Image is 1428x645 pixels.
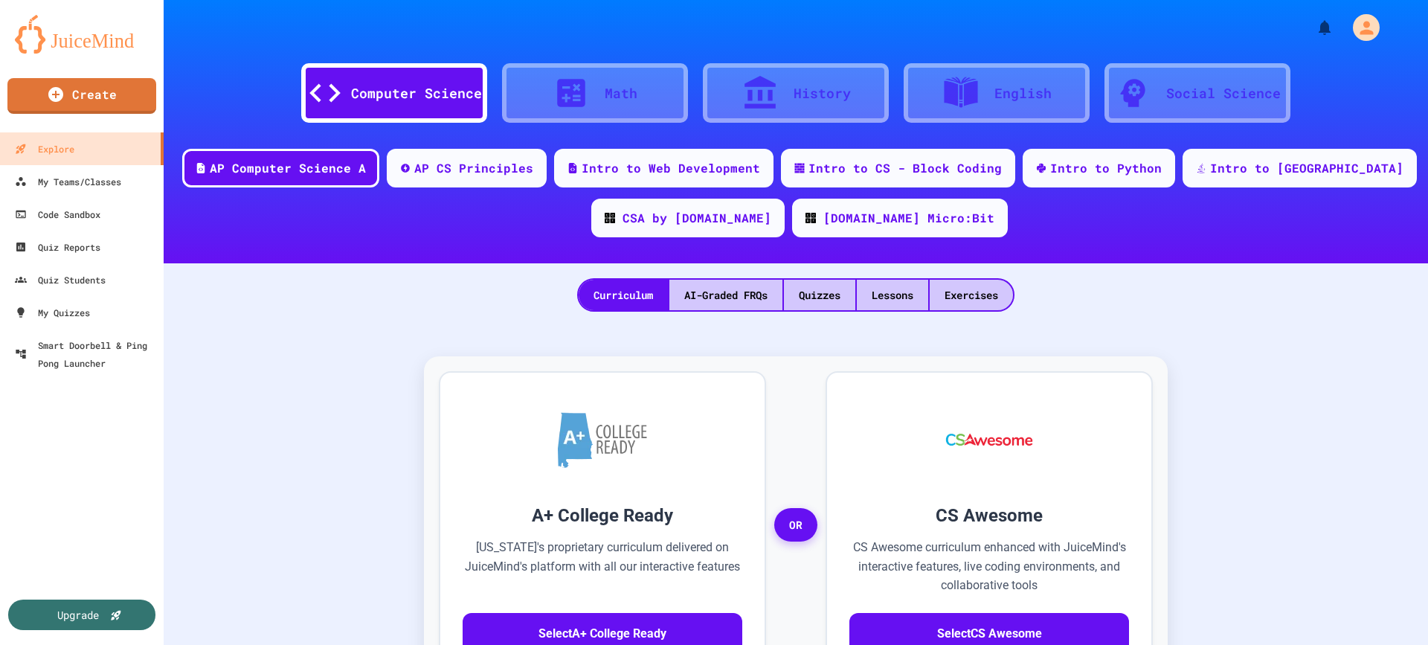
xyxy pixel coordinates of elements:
[849,502,1129,529] h3: CS Awesome
[463,502,742,529] h3: A+ College Ready
[808,159,1002,177] div: Intro to CS - Block Coding
[849,538,1129,595] p: CS Awesome curriculum enhanced with JuiceMind's interactive features, live coding environments, a...
[784,280,855,310] div: Quizzes
[794,83,851,103] div: History
[582,159,760,177] div: Intro to Web Development
[994,83,1052,103] div: English
[1337,10,1383,45] div: My Account
[1166,83,1281,103] div: Social Science
[15,15,149,54] img: logo-orange.svg
[1210,159,1403,177] div: Intro to [GEOGRAPHIC_DATA]
[931,395,1048,484] img: CS Awesome
[558,412,647,468] img: A+ College Ready
[15,205,100,223] div: Code Sandbox
[463,538,742,595] p: [US_STATE]'s proprietary curriculum delivered on JuiceMind's platform with all our interactive fe...
[823,209,994,227] div: [DOMAIN_NAME] Micro:Bit
[669,280,782,310] div: AI-Graded FRQs
[1288,15,1337,40] div: My Notifications
[1366,585,1413,630] iframe: chat widget
[1050,159,1162,177] div: Intro to Python
[805,213,816,223] img: CODE_logo_RGB.png
[7,78,156,114] a: Create
[414,159,533,177] div: AP CS Principles
[15,238,100,256] div: Quiz Reports
[15,304,90,321] div: My Quizzes
[15,173,121,190] div: My Teams/Classes
[15,140,74,158] div: Explore
[1305,521,1413,584] iframe: chat widget
[57,607,99,623] div: Upgrade
[605,83,637,103] div: Math
[857,280,928,310] div: Lessons
[15,336,158,372] div: Smart Doorbell & Ping Pong Launcher
[774,508,817,542] span: OR
[930,280,1013,310] div: Exercises
[351,83,482,103] div: Computer Science
[579,280,668,310] div: Curriculum
[15,271,106,289] div: Quiz Students
[623,209,771,227] div: CSA by [DOMAIN_NAME]
[210,159,366,177] div: AP Computer Science A
[605,213,615,223] img: CODE_logo_RGB.png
